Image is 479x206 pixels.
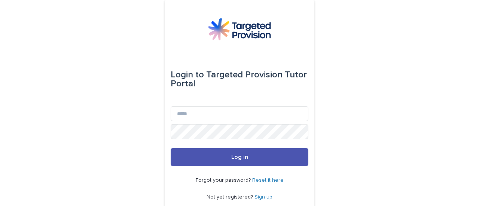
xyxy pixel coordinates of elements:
[252,178,284,183] a: Reset it here
[207,194,254,200] span: Not yet registered?
[231,154,248,160] span: Log in
[208,18,271,40] img: M5nRWzHhSzIhMunXDL62
[171,64,308,94] div: Targeted Provision Tutor Portal
[171,70,204,79] span: Login to
[196,178,252,183] span: Forgot your password?
[171,148,308,166] button: Log in
[254,194,272,200] a: Sign up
